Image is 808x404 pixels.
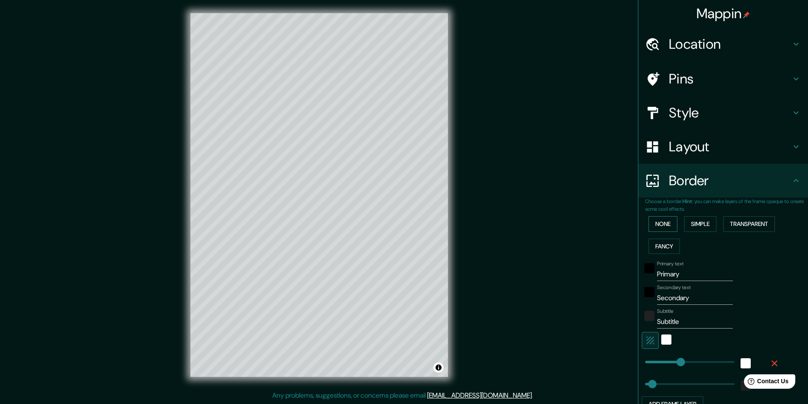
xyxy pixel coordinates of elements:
[669,36,791,53] h4: Location
[743,11,750,18] img: pin-icon.png
[638,27,808,61] div: Location
[644,287,654,297] button: black
[657,308,674,315] label: Subtitle
[433,362,444,373] button: Toggle attribution
[638,130,808,164] div: Layout
[649,239,680,254] button: Fancy
[733,371,799,395] iframe: Help widget launcher
[696,5,750,22] h4: Mappin
[684,216,716,232] button: Simple
[427,391,532,400] a: [EMAIL_ADDRESS][DOMAIN_NAME]
[682,198,692,205] b: Hint
[669,172,791,189] h4: Border
[649,216,677,232] button: None
[534,390,536,401] div: .
[638,62,808,96] div: Pins
[638,96,808,130] div: Style
[533,390,534,401] div: .
[661,334,671,345] button: white
[638,164,808,198] div: Border
[741,358,751,368] button: white
[669,70,791,87] h4: Pins
[669,138,791,155] h4: Layout
[272,390,533,401] p: Any problems, suggestions, or concerns please email .
[723,216,775,232] button: Transparent
[644,311,654,321] button: color-222222
[645,198,808,213] p: Choose a border. : you can make layers of the frame opaque to create some cool effects.
[657,260,683,267] label: Primary text
[657,284,691,291] label: Secondary text
[669,104,791,121] h4: Style
[644,263,654,273] button: black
